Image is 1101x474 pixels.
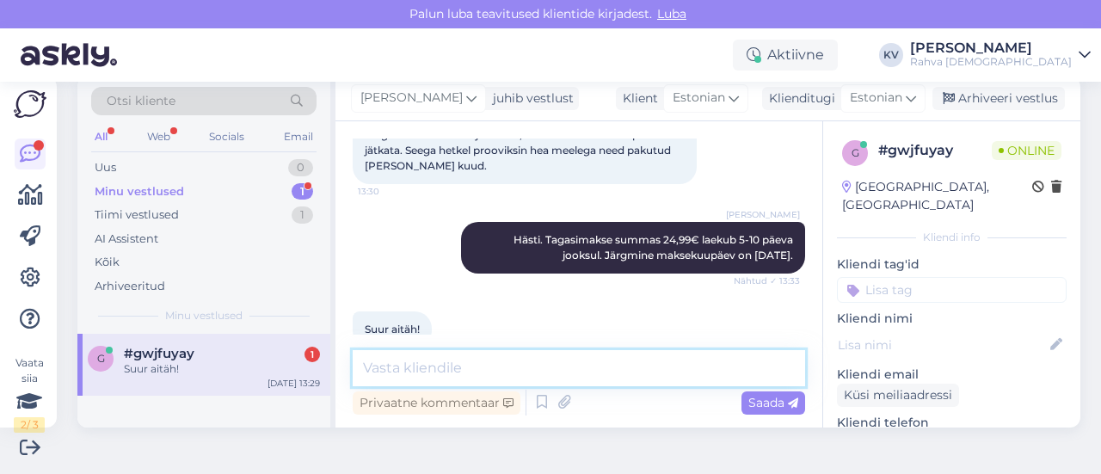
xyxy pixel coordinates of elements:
div: [DATE] 13:29 [268,377,320,390]
div: Kõik [95,254,120,271]
a: [PERSON_NAME]Rahva [DEMOGRAPHIC_DATA] [910,41,1091,69]
div: Uus [95,159,116,176]
span: Luba [652,6,692,22]
div: Suur aitäh! [124,361,320,377]
span: g [852,146,859,159]
div: 0 [288,159,313,176]
span: Estonian [673,89,725,108]
div: Kliendi info [837,230,1067,245]
div: [PERSON_NAME] [910,41,1072,55]
p: Kliendi tag'id [837,255,1067,274]
span: Nähtud ✓ 13:33 [734,274,800,287]
span: #gwjfuyay [124,346,194,361]
input: Lisa nimi [838,335,1047,354]
span: 13:30 [358,185,422,198]
div: [GEOGRAPHIC_DATA], [GEOGRAPHIC_DATA] [842,178,1032,214]
input: Lisa tag [837,277,1067,303]
img: Askly Logo [14,90,46,118]
div: Aktiivne [733,40,838,71]
div: Minu vestlused [95,183,184,200]
div: 1 [304,347,320,362]
span: Minu vestlused [165,308,243,323]
span: Otsi kliente [107,92,175,110]
div: 2 / 3 [14,417,45,433]
div: Privaatne kommentaar [353,391,520,415]
div: 1 [292,183,313,200]
div: Klienditugi [762,89,835,108]
div: Küsi meiliaadressi [837,384,959,407]
div: 1 [292,206,313,224]
div: Socials [206,126,248,148]
p: Kliendi nimi [837,310,1067,328]
span: [PERSON_NAME] [360,89,463,108]
div: Web [144,126,174,148]
div: All [91,126,111,148]
div: KV [879,43,903,67]
span: g [97,352,105,365]
p: Kliendi email [837,366,1067,384]
span: Hästi. Tagasimakse summas 24,99€ laekub 5-10 päeva jooksul. Järgmine maksekuupäev on [DATE]. [514,233,796,262]
p: Kliendi telefon [837,414,1067,432]
div: Email [280,126,317,148]
span: [PERSON_NAME] [726,208,800,221]
div: Tiimi vestlused [95,206,179,224]
div: Rahva [DEMOGRAPHIC_DATA] [910,55,1072,69]
div: juhib vestlust [486,89,574,108]
div: # gwjfuyay [878,140,992,161]
div: Arhiveeritud [95,278,165,295]
span: Saada [748,395,798,410]
span: Estonian [850,89,902,108]
div: Klient [616,89,658,108]
span: Suur aitäh! [365,323,420,335]
div: AI Assistent [95,231,158,248]
div: Arhiveeri vestlus [932,87,1065,110]
div: Vaata siia [14,355,45,433]
span: Online [992,141,1061,160]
